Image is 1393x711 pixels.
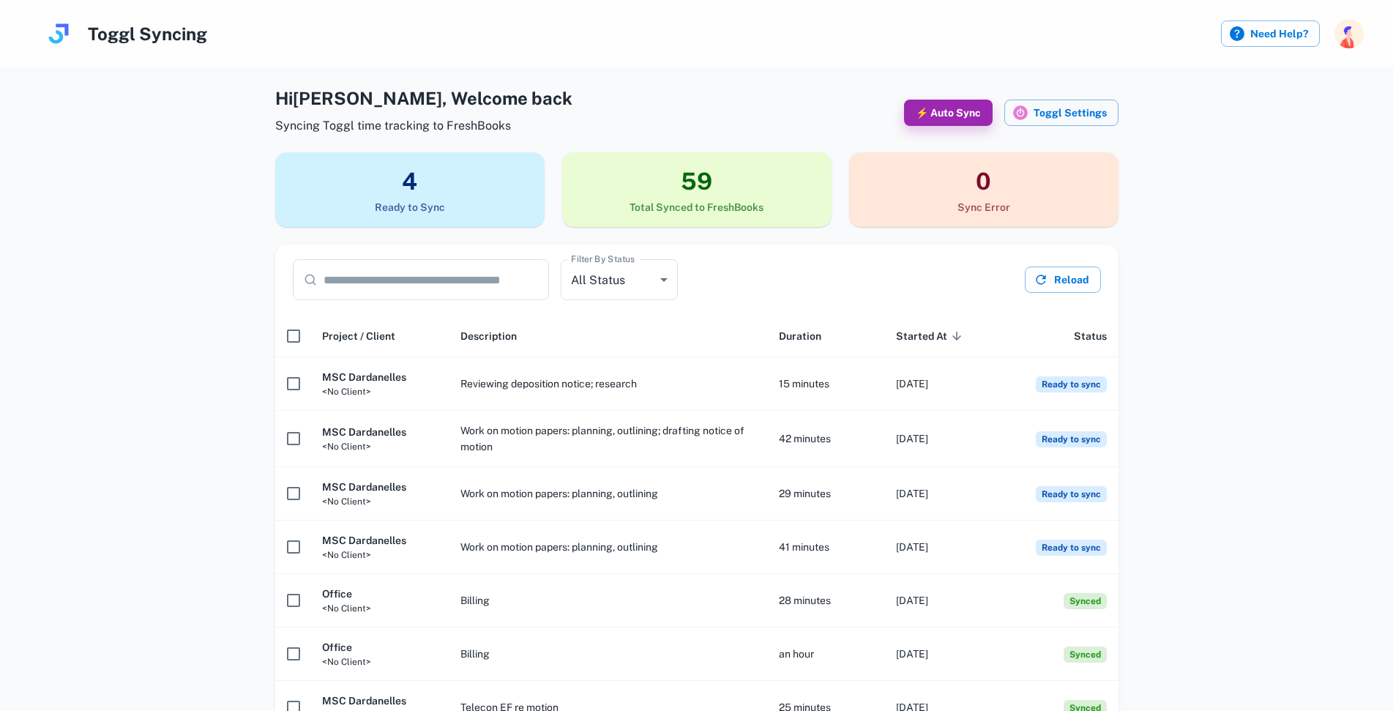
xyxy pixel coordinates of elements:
[884,628,1001,681] td: [DATE]
[275,85,572,111] h4: Hi [PERSON_NAME] , Welcome back
[322,385,437,398] span: <No Client>
[322,655,437,669] span: <No Client>
[849,199,1118,215] h6: Sync Error
[449,574,768,628] td: Billing
[562,199,832,215] h6: Total Synced to FreshBooks
[1074,327,1107,345] span: Status
[1221,21,1320,47] label: Need Help?
[904,100,993,126] button: ⚡ Auto Sync
[1004,100,1118,126] button: Toggl iconToggl Settings
[322,327,395,345] span: Project / Client
[1025,267,1101,293] button: Reload
[884,467,1001,521] td: [DATE]
[449,411,768,467] td: Work on motion papers: planning, outlining; drafting notice of motion
[1036,486,1107,502] span: Ready to sync
[449,521,768,574] td: Work on motion papers: planning, outlining
[322,548,437,562] span: <No Client>
[460,327,517,345] span: Description
[449,357,768,411] td: Reviewing deposition notice; research
[849,164,1118,199] h3: 0
[571,253,635,265] label: Filter By Status
[1334,19,1364,48] img: photoURL
[884,574,1001,628] td: [DATE]
[767,411,884,467] td: 42 minutes
[561,259,678,300] div: All Status
[322,586,437,602] h6: Office
[322,495,437,508] span: <No Client>
[1036,376,1107,392] span: Ready to sync
[322,693,437,709] h6: MSC Dardanelles
[275,164,545,199] h3: 4
[275,199,545,215] h6: Ready to Sync
[767,467,884,521] td: 29 minutes
[322,639,437,655] h6: Office
[44,19,73,48] img: logo.svg
[322,440,437,453] span: <No Client>
[322,479,437,495] h6: MSC Dardanelles
[322,602,437,615] span: <No Client>
[779,327,821,345] span: Duration
[562,164,832,199] h3: 59
[884,357,1001,411] td: [DATE]
[884,411,1001,467] td: [DATE]
[1036,540,1107,556] span: Ready to sync
[275,117,572,135] span: Syncing Toggl time tracking to FreshBooks
[322,369,437,385] h6: MSC Dardanelles
[322,532,437,548] h6: MSC Dardanelles
[767,628,884,681] td: an hour
[1064,593,1107,609] span: Synced
[88,21,207,47] h4: Toggl Syncing
[884,521,1001,574] td: [DATE]
[767,521,884,574] td: 41 minutes
[1064,647,1107,663] span: Synced
[449,467,768,521] td: Work on motion papers: planning, outlining
[449,628,768,681] td: Billing
[1013,105,1028,120] img: Toggl icon
[322,424,437,440] h6: MSC Dardanelles
[896,327,966,345] span: Started At
[767,574,884,628] td: 28 minutes
[767,357,884,411] td: 15 minutes
[1036,431,1107,447] span: Ready to sync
